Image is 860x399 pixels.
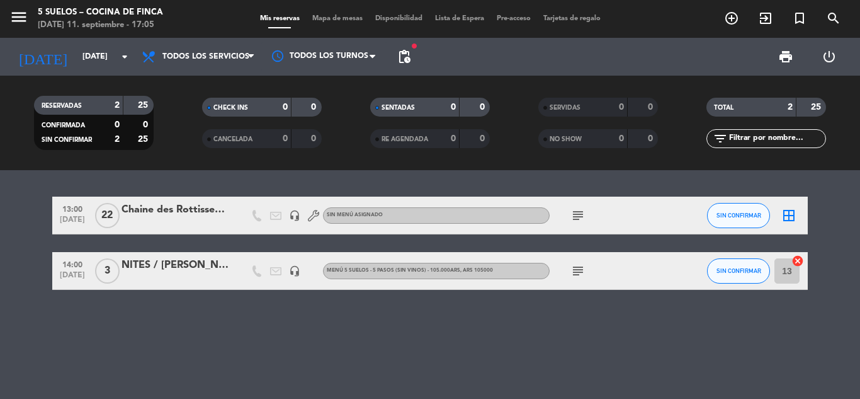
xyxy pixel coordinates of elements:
div: NITES / [PERSON_NAME] [122,257,229,274]
span: Lista de Espera [429,15,490,22]
i: exit_to_app [758,11,773,26]
span: Sin menú asignado [327,212,383,217]
i: subject [570,263,586,279]
strong: 0 [480,103,487,112]
i: power_settings_new [822,49,837,64]
strong: 25 [138,135,150,144]
span: 3 [95,258,120,284]
span: CHECK INS [213,105,248,111]
i: subject [570,208,586,223]
strong: 0 [311,103,319,112]
span: SIN CONFIRMAR [42,137,92,143]
span: pending_actions [397,49,412,64]
i: cancel [791,255,804,267]
strong: 0 [648,103,655,112]
i: headset_mic [289,265,300,277]
span: [DATE] [57,216,88,230]
strong: 0 [619,134,624,143]
i: add_circle_outline [724,11,739,26]
i: headset_mic [289,210,300,221]
div: 5 SUELOS – COCINA DE FINCA [38,6,163,19]
span: CONFIRMADA [42,122,85,129]
strong: 0 [283,103,288,112]
span: SERVIDAS [550,105,580,111]
i: search [826,11,841,26]
span: SIN CONFIRMAR [716,212,761,219]
span: Mapa de mesas [306,15,369,22]
span: Disponibilidad [369,15,429,22]
span: Todos los servicios [162,52,249,61]
span: [DATE] [57,271,88,286]
i: border_all [781,208,796,223]
strong: 2 [115,101,120,110]
span: MENÚ 5 SUELOS - 5 PASOS (Sin vinos) - 105.000ARS [327,268,493,273]
span: Tarjetas de regalo [537,15,607,22]
i: menu [9,8,28,26]
strong: 0 [115,120,120,129]
strong: 0 [451,103,456,112]
strong: 0 [451,134,456,143]
div: [DATE] 11. septiembre - 17:05 [38,19,163,32]
i: turned_in_not [792,11,807,26]
strong: 0 [283,134,288,143]
strong: 25 [811,103,823,112]
span: RE AGENDADA [382,136,428,142]
button: SIN CONFIRMAR [707,203,770,228]
span: RESERVADAS [42,103,82,109]
span: Pre-acceso [490,15,537,22]
i: arrow_drop_down [117,49,132,64]
div: Chaine des Rottisseurs [122,202,229,218]
button: menu [9,8,28,31]
strong: 0 [619,103,624,112]
strong: 2 [115,135,120,144]
strong: 0 [311,134,319,143]
span: CANCELADA [213,136,252,142]
span: 14:00 [57,257,88,271]
span: print [778,49,793,64]
strong: 2 [788,103,793,112]
strong: 0 [648,134,655,143]
strong: 0 [143,120,150,129]
span: SENTADAS [382,105,415,111]
strong: 25 [138,101,150,110]
span: TOTAL [714,105,733,111]
span: fiber_manual_record [410,42,418,50]
span: 22 [95,203,120,228]
span: Mis reservas [254,15,306,22]
strong: 0 [480,134,487,143]
span: , ARS 105000 [460,268,493,273]
span: 13:00 [57,201,88,216]
button: SIN CONFIRMAR [707,258,770,284]
span: NO SHOW [550,136,582,142]
input: Filtrar por nombre... [728,132,825,146]
i: filter_list [713,131,728,146]
div: LOG OUT [807,38,851,76]
span: SIN CONFIRMAR [716,267,761,274]
i: [DATE] [9,43,76,71]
